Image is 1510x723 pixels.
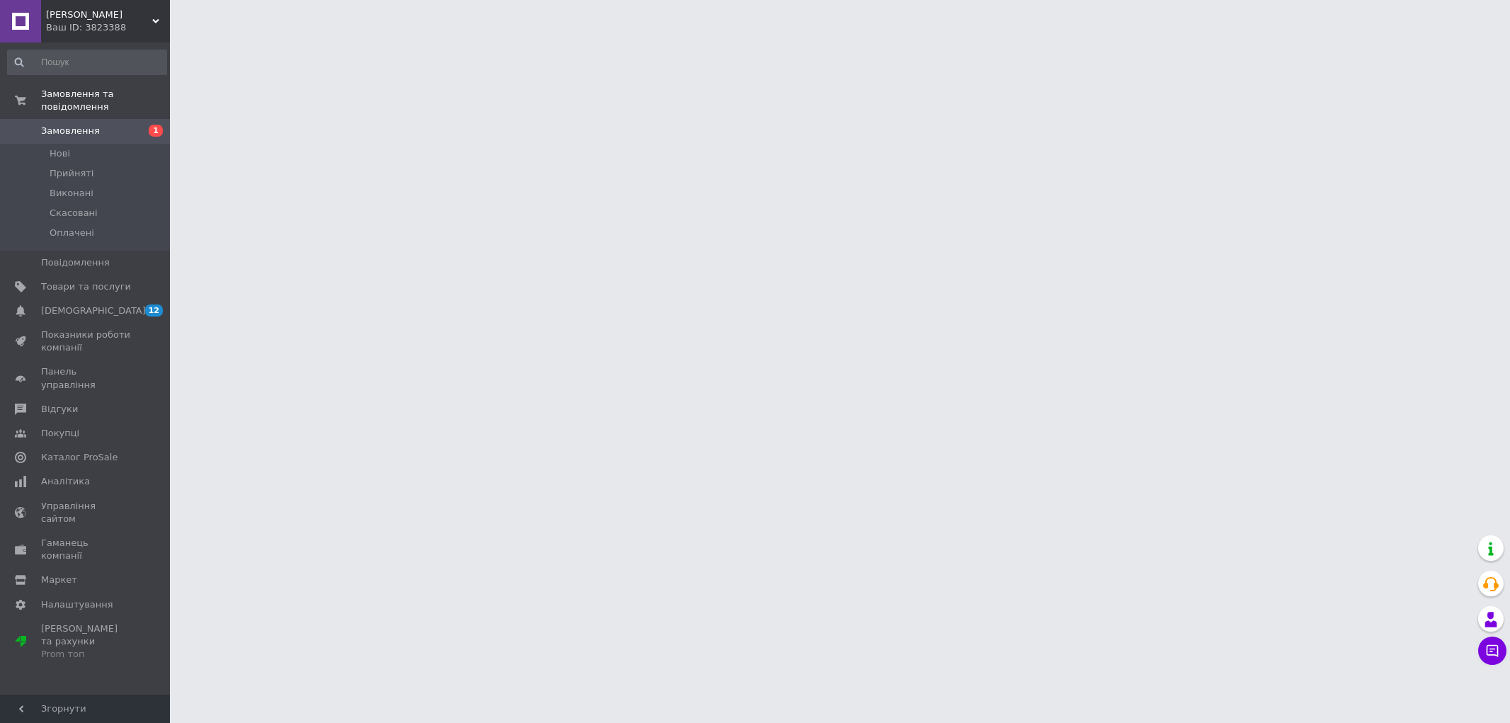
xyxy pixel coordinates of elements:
[41,427,79,440] span: Покупці
[41,88,170,113] span: Замовлення та повідомлення
[41,598,113,611] span: Налаштування
[41,574,77,586] span: Маркет
[46,21,170,34] div: Ваш ID: 3823388
[50,167,93,180] span: Прийняті
[41,475,90,488] span: Аналітика
[41,365,131,391] span: Панель управління
[41,125,100,137] span: Замовлення
[41,256,110,269] span: Повідомлення
[41,304,146,317] span: [DEMOGRAPHIC_DATA]
[50,187,93,200] span: Виконані
[41,403,78,416] span: Відгуки
[41,500,131,525] span: Управління сайтом
[50,147,70,160] span: Нові
[1478,637,1506,665] button: Чат з покупцем
[50,207,98,220] span: Скасовані
[41,329,131,354] span: Показники роботи компанії
[41,537,131,562] span: Гаманець компанії
[7,50,167,75] input: Пошук
[145,304,163,317] span: 12
[50,227,94,239] span: Оплачені
[46,8,152,21] span: Гейм Бустінг
[41,622,131,661] span: [PERSON_NAME] та рахунки
[41,451,118,464] span: Каталог ProSale
[149,125,163,137] span: 1
[41,280,131,293] span: Товари та послуги
[41,648,131,661] div: Prom топ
